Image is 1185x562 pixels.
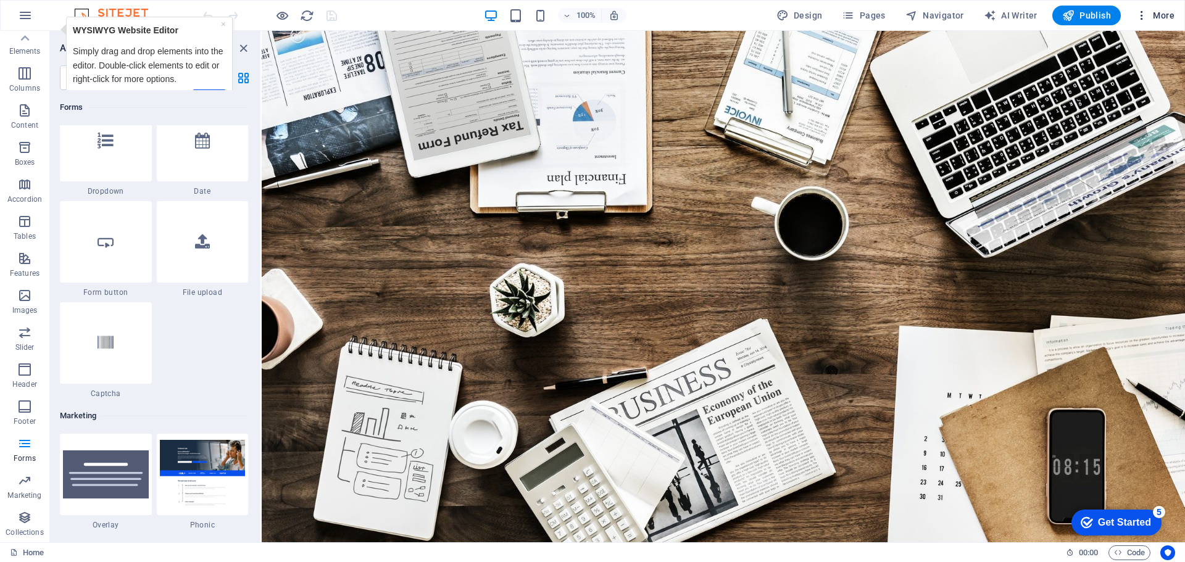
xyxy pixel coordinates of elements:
[776,9,823,22] span: Design
[164,1,169,14] div: Close tooltip
[9,46,41,56] p: Elements
[157,201,249,297] div: File upload
[15,157,35,167] p: Boxes
[60,434,152,530] div: Overlay
[160,440,246,508] img: Screenshot_2019-06-19SitejetTemplate-BlankRedesign-Berlin7.png
[1052,6,1121,25] button: Publish
[157,186,249,196] span: Date
[157,100,249,196] div: Date
[771,6,828,25] button: Design
[60,287,152,297] span: Form button
[14,231,36,241] p: Tables
[60,201,152,297] div: Form button
[157,520,249,530] span: Phonic
[60,520,152,530] span: Overlay
[12,305,38,315] p: Images
[299,8,314,23] button: reload
[164,2,169,12] a: ×
[984,9,1037,22] span: AI Writer
[900,6,969,25] button: Navigator
[60,408,248,423] h6: Marketing
[16,9,122,19] strong: WYSIWYG Website Editor
[1131,6,1179,25] button: More
[157,434,249,530] div: Phonic
[7,194,42,204] p: Accordion
[1066,545,1099,560] h6: Session time
[157,287,249,297] span: File upload
[10,545,44,560] a: Click to cancel selection. Double-click to open Pages
[60,302,152,399] div: Captcha
[842,9,885,22] span: Pages
[7,490,41,500] p: Marketing
[9,83,40,93] p: Columns
[236,70,251,85] button: grid-view
[10,6,100,32] div: Get Started 5 items remaining, 0% complete
[1114,545,1145,560] span: Code
[15,342,35,352] p: Slider
[11,120,38,130] p: Content
[236,41,251,56] button: close panel
[60,100,248,115] h6: Forms
[1108,545,1150,560] button: Code
[36,14,89,25] div: Get Started
[14,453,36,463] p: Forms
[1160,545,1175,560] button: Usercentrics
[10,268,39,278] p: Features
[1136,9,1175,22] span: More
[60,100,152,196] div: Dropdown
[60,389,152,399] span: Captcha
[576,8,596,23] h6: 100%
[979,6,1042,25] button: AI Writer
[71,8,164,23] img: Editor Logo
[1062,9,1111,22] span: Publish
[837,6,890,25] button: Pages
[1079,545,1098,560] span: 00 00
[91,2,104,15] div: 5
[12,379,37,389] p: Header
[6,527,43,537] p: Collections
[1087,548,1089,557] span: :
[609,10,620,21] i: On resize automatically adjust zoom level to fit chosen device.
[905,9,964,22] span: Navigator
[16,28,169,69] p: Simply drag and drop elements into the editor. Double-click elements to edit or right-click for m...
[14,416,36,426] p: Footer
[60,186,152,196] span: Dropdown
[136,73,169,91] a: Next
[63,450,149,498] img: overlay-default.svg
[558,8,602,23] button: 100%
